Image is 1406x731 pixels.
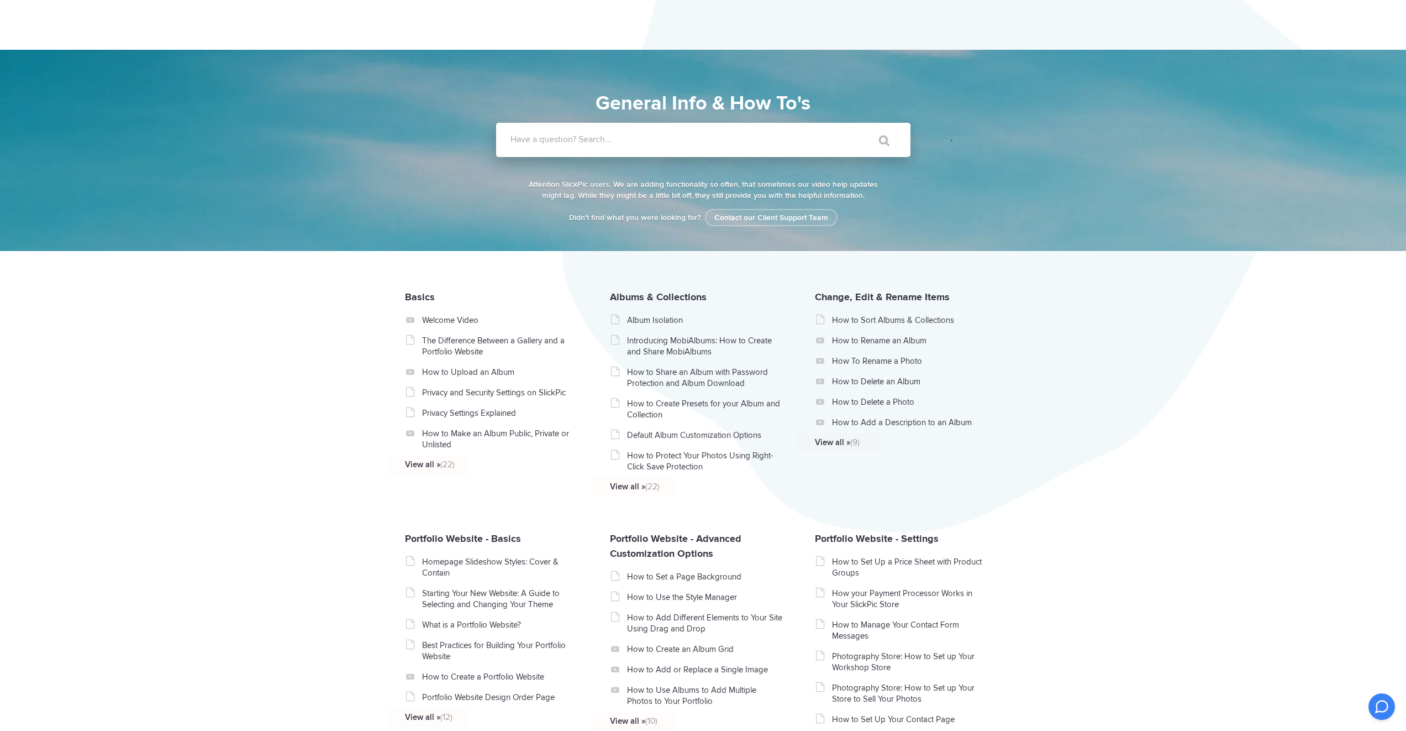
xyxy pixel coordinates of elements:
[832,714,988,725] a: How to Set Up Your Contact Page
[627,664,783,675] a: How to Add or Replace a Single Image
[832,376,988,387] a: How to Delete an Album
[627,398,783,420] a: How to Create Presets for your Album and Collection
[815,532,939,545] a: Portfolio Website - Settings
[422,640,578,662] a: Best Practices for Building Your Portfolio Website
[422,387,578,398] a: Privacy and Security Settings on SlickPic
[422,367,578,378] a: How to Upload an Album
[627,335,783,357] a: Introducing MobiAlbums: How to Create and Share MobiAlbums
[405,459,561,470] a: View all »(22)
[510,134,925,145] label: Have a question? Search...
[405,291,435,303] a: Basics
[832,315,988,326] a: How to Sort Albums & Collections
[422,671,578,682] a: How to Create a Portfolio Website
[832,682,988,704] a: Photography Store: How to Set up Your Store to Sell Your Photos
[610,532,741,560] a: Portfolio Website - Advanced Customization Options
[832,356,988,367] a: How To Rename a Photo
[422,428,578,450] a: How to Make an Album Public, Private or Unlisted
[832,396,988,408] a: How to Delete a Photo
[705,209,838,226] a: Contact our Client Support Team
[610,481,766,492] a: View all »(22)
[422,692,578,703] a: Portfolio Website Design Order Page
[405,532,521,545] a: Portfolio Website - Basics
[422,335,578,357] a: The Difference Between a Gallery and a Portfolio Website
[422,588,578,610] a: Starting Your New Website: A Guide to Selecting and Changing Your Theme
[627,592,783,603] a: How to Use the Style Manager
[627,315,783,326] a: Album Isolation
[627,644,783,655] a: How to Create an Album Grid
[422,408,578,419] a: Privacy Settings Explained
[422,315,578,326] a: Welcome Video
[422,619,578,630] a: What is a Portfolio Website?
[815,291,950,303] a: Change, Edit & Rename Items
[610,291,707,303] a: Albums & Collections
[627,571,783,582] a: How to Set a Page Background
[832,619,988,641] a: How to Manage Your Contact Form Messages
[832,417,988,428] a: How to Add a Description to an Album
[627,430,783,441] a: Default Album Customization Options
[526,212,880,223] p: Didn't find what you were looking for?
[832,588,988,610] a: How your Payment Processor Works in Your SlickPic Store
[610,716,766,727] a: View all »(10)
[832,651,988,673] a: Photography Store: How to Set up Your Workshop Store
[627,612,783,634] a: How to Add Different Elements to Your Site Using Drag and Drop
[422,556,578,578] a: Homepage Slideshow Styles: Cover & Contain
[627,450,783,472] a: How to Protect Your Photos Using Right-Click Save Protection
[405,712,561,723] a: View all »(12)
[815,437,971,448] a: View all »(9)
[627,367,783,389] a: How to Share an Album with Password Protection and Album Download
[627,685,783,707] a: How to Use Albums to Add Multiple Photos to Your Portfolio
[832,556,988,578] a: How to Set Up a Price Sheet with Product Groups
[856,127,902,154] input: 
[832,335,988,346] a: How to Rename an Album
[526,179,880,201] p: Attention SlickPic users. We are adding functionality so often, that sometimes our video help upd...
[446,88,960,118] h1: General Info & How To's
